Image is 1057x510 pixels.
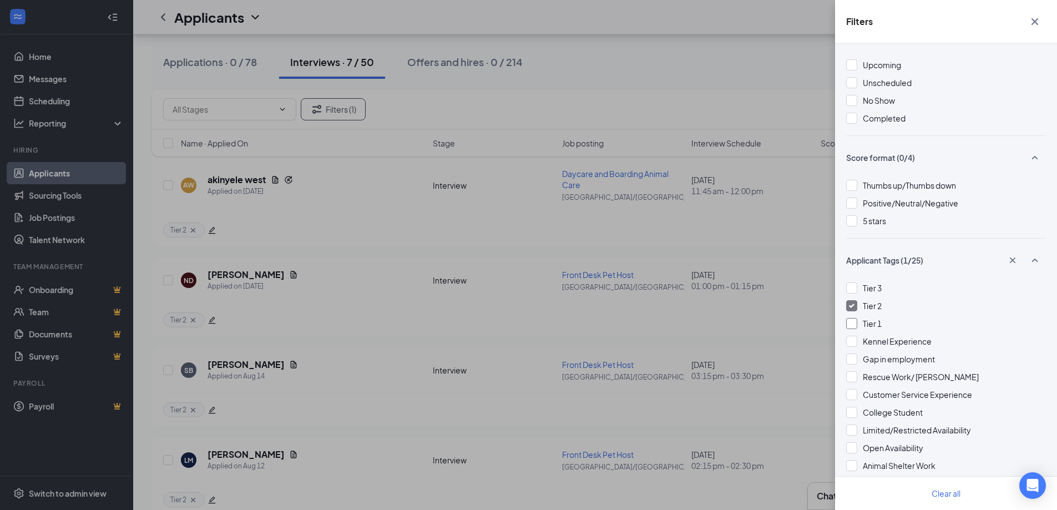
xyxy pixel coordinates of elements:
button: SmallChevronUp [1024,250,1046,271]
span: Customer Service Experience [863,390,972,400]
button: Watch it later [107,224,169,244]
span: Completed [863,113,906,123]
div: NVA CyberSecurity [23,8,108,19]
span: Tier 2 [863,301,882,311]
span: Limited/Restricted Availability [863,425,971,435]
span: Score format (0/4) [846,152,915,163]
img: 1755887412032553598.png [8,8,19,19]
button: Cross [1002,251,1024,270]
strong: REPORTED [28,78,68,87]
svg: SmallChevronUp [1028,254,1041,267]
img: 1755887412032553598.png [1,1,23,23]
div: Open Intercom Messenger [1019,472,1046,499]
p: Please watch this 2-minute video to review the warning signs from the recent phishing email so th... [19,133,159,177]
button: SmallChevronUp [1024,147,1046,168]
span: Positive/Neutral/Negative [863,198,958,208]
p: Phishing is getting sophisticated, with red flags less apparent. Any email that is suspicious, SP... [19,51,159,95]
span: Unscheduled [863,78,912,88]
span: Thumbs up/Thumbs down [863,180,956,190]
img: checkbox [849,304,854,308]
span: Kennel Experience [863,336,932,346]
svg: Cross [1028,15,1041,28]
h5: Filters [846,16,873,28]
span: Applicant Tags (1/25) [846,255,923,266]
span: No Show [863,95,895,105]
span: Open Availability [863,443,923,453]
span: Rescue Work/ [PERSON_NAME] [863,372,979,382]
button: Cross [1024,11,1046,32]
span: 5 stars [863,216,886,226]
button: Watch Video [110,198,169,218]
button: Clear all [918,482,974,504]
svg: Cross [1007,255,1018,266]
span: Animal Shelter Work [863,461,935,471]
span: Tier 1 [863,319,882,329]
span: Gap in employment [863,354,935,364]
span: Upcoming [863,60,901,70]
span: College Student [863,407,923,417]
span: Tier 3 [863,283,882,293]
svg: SmallChevronUp [1028,151,1041,164]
